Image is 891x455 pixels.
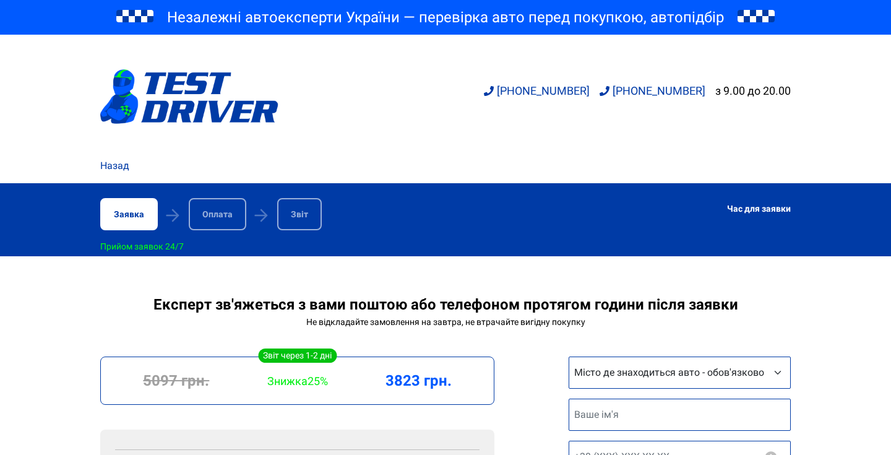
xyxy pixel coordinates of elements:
div: Оплата [189,198,246,230]
span: Незалежні автоексперти України — перевірка авто перед покупкою, автопідбір [167,7,724,27]
div: Не відкладайте замовлення на завтра, не втрачайте вигідну покупку [100,317,791,327]
img: logotype@3x [100,69,278,124]
div: Час для заявки [727,204,791,214]
div: Заявка [100,198,158,230]
span: 25% [308,375,328,388]
a: logotype@3x [100,40,278,154]
a: [PHONE_NUMBER] [600,84,705,97]
div: Знижка [237,375,358,388]
div: Звіт [277,198,322,230]
a: Назад [100,158,129,173]
a: [PHONE_NUMBER] [484,84,590,97]
div: Експерт зв'яжеться з вами поштою або телефоном протягом години після заявки [100,296,791,313]
div: Прийом заявок 24/7 [100,241,184,251]
div: з 9.00 до 20.00 [715,84,791,97]
div: 5097 грн. [116,372,237,389]
div: 3823 грн. [358,372,479,389]
input: Ваше ім'я [569,399,791,431]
